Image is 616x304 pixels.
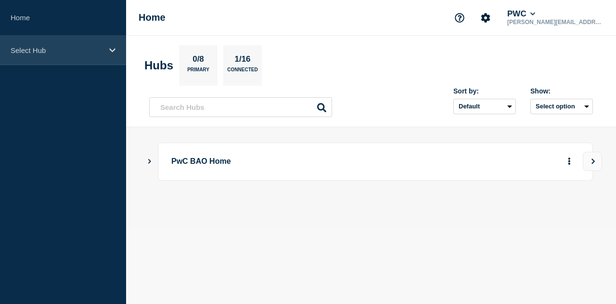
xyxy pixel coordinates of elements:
[231,54,254,67] p: 1/16
[11,46,103,54] p: Select Hub
[187,67,209,77] p: Primary
[453,99,516,114] select: Sort by
[505,19,605,26] p: [PERSON_NAME][EMAIL_ADDRESS][DOMAIN_NAME]
[505,9,537,19] button: PWC
[530,87,593,95] div: Show:
[139,12,166,23] h1: Home
[171,153,419,171] p: PwC BAO Home
[144,59,173,72] h2: Hubs
[583,152,602,171] button: View
[453,87,516,95] div: Sort by:
[475,8,496,28] button: Account settings
[449,8,470,28] button: Support
[563,153,576,171] button: More actions
[227,67,257,77] p: Connected
[530,99,593,114] button: Select option
[189,54,208,67] p: 0/8
[149,97,332,117] input: Search Hubs
[147,158,152,165] button: Show Connected Hubs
